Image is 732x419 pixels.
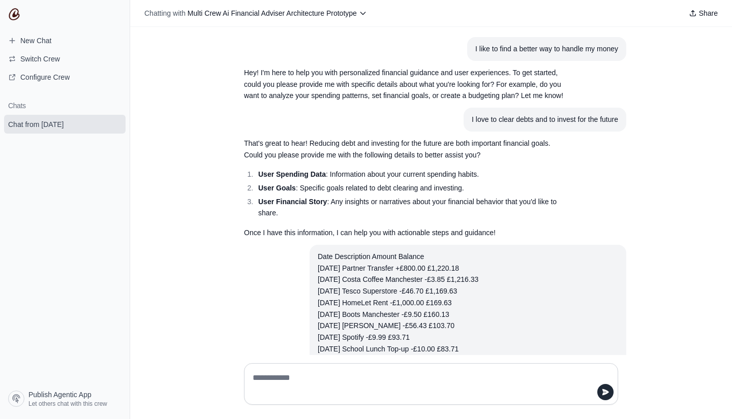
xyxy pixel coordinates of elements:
[28,400,107,408] span: Let others chat with this crew
[244,227,569,239] p: Once I have this information, I can help you with actionable steps and guidance!
[255,196,569,219] li: : Any insights or narratives about your financial behavior that you'd like to share.
[144,8,186,18] span: Chatting with
[140,6,371,20] button: Chatting with Multi Crew Ai Financial Adviser Architecture Prototype
[4,115,126,134] a: Chat from [DATE]
[255,169,569,180] li: : Information about your current spending habits.
[244,67,569,102] p: Hey! I'm here to help you with personalized financial guidance and user experiences. To get start...
[4,386,126,411] a: Publish Agentic App Let others chat with this crew
[8,8,20,20] img: CrewAI Logo
[258,184,296,192] strong: User Goals
[4,69,126,85] a: Configure Crew
[685,6,722,20] button: Share
[464,108,626,132] section: User message
[28,390,91,400] span: Publish Agentic App
[20,36,51,46] span: New Chat
[236,132,577,245] section: Response
[8,119,64,130] span: Chat from [DATE]
[4,33,126,49] a: New Chat
[20,54,60,64] span: Switch Crew
[258,198,327,206] strong: User Financial Story
[255,182,569,194] li: : Specific goals related to debt clearing and investing.
[188,9,357,17] span: Multi Crew Ai Financial Adviser Architecture Prototype
[244,138,569,161] p: That's great to hear! Reducing debt and investing for the future are both important financial goa...
[258,170,326,178] strong: User Spending Data
[20,72,70,82] span: Configure Crew
[472,114,618,125] div: I love to clear debts and to invest for the future
[236,61,577,108] section: Response
[475,43,618,55] div: I like to find a better way to handle my money
[467,37,626,61] section: User message
[4,51,126,67] button: Switch Crew
[699,8,718,18] span: Share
